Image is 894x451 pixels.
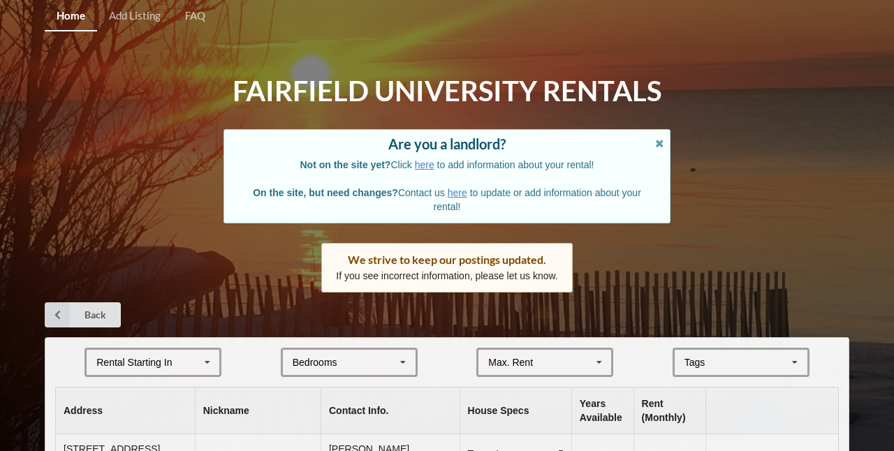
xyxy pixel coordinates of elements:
th: Years Available [571,387,633,434]
a: here [448,187,467,198]
span: Contact us to update or add information about your rental! [253,187,641,212]
div: Max. Rent [488,357,533,367]
a: Add Listing [97,1,173,31]
h1: Fairfield University Rentals [233,73,661,109]
th: Rent (Monthly) [633,387,705,434]
div: We strive to keep our postings updated. [336,253,558,267]
a: here [415,159,434,170]
div: Tags [681,355,726,371]
b: On the site, but need changes? [253,187,398,198]
div: Bedrooms [293,357,337,367]
th: House Specs [460,387,571,434]
b: Not on the site yet? [300,159,391,170]
a: FAQ [173,1,217,31]
th: Address [56,387,195,434]
span: Click to add information about your rental! [300,159,594,170]
div: Are you a landlord? [238,137,656,151]
th: Contact Info. [321,387,460,434]
div: Rental Starting In [96,357,172,367]
th: Nickname [195,387,321,434]
a: Home [45,1,97,31]
p: If you see incorrect information, please let us know. [336,269,558,283]
a: Back [45,302,121,327]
